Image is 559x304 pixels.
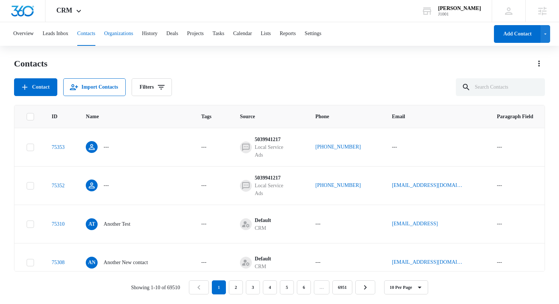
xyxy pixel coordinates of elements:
p: --- [104,181,109,189]
div: CRM [255,224,271,232]
span: Tags [201,113,211,120]
a: Page 5 [280,280,294,294]
a: Navigate to contact details page for Another Test [52,221,65,227]
em: 1 [212,280,226,294]
span: AT [86,218,98,230]
div: 5039941217 [255,174,284,182]
div: Default [255,216,271,224]
div: --- [201,181,206,190]
button: Import Contacts [63,78,126,96]
div: Email - foo@foo.foo - Select to Edit Field [392,258,479,267]
span: Email [392,113,468,120]
a: Page 6951 [332,280,352,294]
div: Phone - - Select to Edit Field [315,220,334,229]
a: Page 6 [297,280,311,294]
div: --- [201,220,206,229]
button: Add Contact [14,78,57,96]
p: Another Test [104,220,130,228]
a: [EMAIL_ADDRESS] [392,220,438,228]
p: Showing 1-10 of 69510 [131,284,180,291]
div: Name - - Select to Edit Field [86,141,122,153]
span: Source [240,113,287,120]
a: Navigate to contact details page for jaketkrause14@gmail.com [52,183,65,188]
h1: Contacts [14,58,48,69]
div: account id [438,11,481,17]
p: Another New contact [104,259,148,266]
a: [EMAIL_ADDRESS][DOMAIN_NAME] [392,181,466,189]
div: Source - [object Object] - Select to Edit Field [240,216,284,232]
button: Calendar [233,22,252,46]
div: --- [497,258,502,267]
a: Page 2 [229,280,243,294]
div: CRM [255,263,271,270]
div: account name [438,6,481,11]
span: AN [86,257,98,269]
a: [EMAIL_ADDRESS][DOMAIN_NAME] [392,258,466,266]
button: Contacts [77,22,95,46]
div: Email - - Select to Edit Field [392,143,410,152]
p: --- [104,143,109,151]
div: Phone - +1 (920) 427-1943 - Select to Edit Field [315,181,374,190]
button: Overview [13,22,34,46]
button: History [142,22,157,46]
div: --- [497,143,502,152]
button: Lists [261,22,271,46]
div: Tags - - Select to Edit Field [201,258,220,267]
div: Local Service Ads [255,182,284,197]
button: Leads Inbox [43,22,68,46]
div: Source - [object Object] - Select to Edit Field [240,255,284,270]
span: Phone [315,113,363,120]
button: Tasks [213,22,224,46]
div: Email - test@test.test - Select to Edit Field [392,220,451,229]
span: Name [86,113,173,120]
a: Navigate to contact details page for 75353 [52,144,65,150]
div: --- [315,258,321,267]
button: Projects [187,22,204,46]
a: [PHONE_NUMBER] [315,143,361,151]
div: Paragraph Field - - Select to Edit Field [497,220,515,229]
div: Name - - Select to Edit Field [86,180,122,191]
span: CRM [57,7,72,14]
div: Paragraph Field - - Select to Edit Field [497,258,515,267]
div: Tags - - Select to Edit Field [201,220,220,229]
button: 10 Per Page [384,280,428,294]
div: --- [201,258,206,267]
nav: Pagination [189,280,375,294]
button: Deals [166,22,178,46]
div: Phone - - Select to Edit Field [315,258,334,267]
div: Local Service Ads [255,143,284,159]
a: [PHONE_NUMBER] [315,181,361,189]
button: Reports [280,22,296,46]
a: Next Page [355,280,375,294]
div: 5039941217 [255,136,284,143]
div: Email - jaketkrause14@gmail.com - Select to Edit Field [392,181,479,190]
div: Paragraph Field - - Select to Edit Field [497,143,515,152]
button: Settings [305,22,321,46]
button: Organizations [104,22,133,46]
div: Tags - - Select to Edit Field [201,181,220,190]
span: Paragraph Field [497,113,533,120]
div: --- [392,143,397,152]
a: Page 4 [263,280,277,294]
div: Name - Another New contact - Select to Edit Field [86,257,161,269]
div: --- [201,143,206,152]
div: --- [315,220,321,229]
span: ID [52,113,58,120]
input: Search Contacts [456,78,545,96]
a: Navigate to contact details page for Another New contact [52,260,65,265]
div: --- [497,220,502,229]
button: Add Contact [494,25,541,43]
div: Source - [object Object] - Select to Edit Field [240,174,298,197]
div: --- [497,181,502,190]
button: Filters [132,78,172,96]
div: Source - [object Object] - Select to Edit Field [240,136,298,159]
a: Page 3 [246,280,260,294]
div: Phone - +1 (920) 659-2304 - Select to Edit Field [315,143,374,152]
button: Actions [533,58,545,69]
div: Default [255,255,271,263]
div: Tags - - Select to Edit Field [201,143,220,152]
div: Paragraph Field - - Select to Edit Field [497,181,515,190]
div: Name - Another Test - Select to Edit Field [86,218,143,230]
